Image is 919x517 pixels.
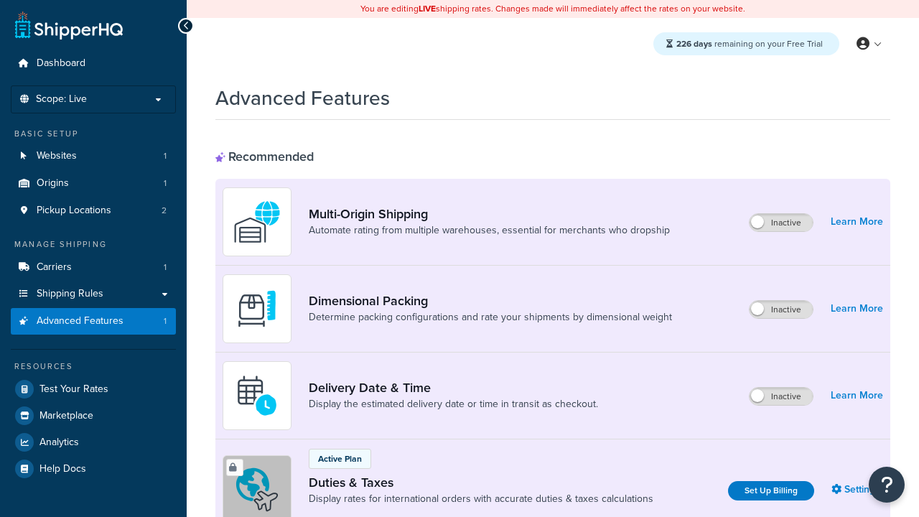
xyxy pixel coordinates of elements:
[11,170,176,197] a: Origins1
[37,57,85,70] span: Dashboard
[164,177,167,190] span: 1
[11,143,176,169] li: Websites
[676,37,712,50] strong: 226 days
[750,214,813,231] label: Inactive
[309,223,670,238] a: Automate rating from multiple warehouses, essential for merchants who dropship
[676,37,823,50] span: remaining on your Free Trial
[11,429,176,455] a: Analytics
[39,437,79,449] span: Analytics
[164,261,167,274] span: 1
[37,288,103,300] span: Shipping Rules
[37,315,123,327] span: Advanced Features
[215,149,314,164] div: Recommended
[11,197,176,224] a: Pickup Locations2
[232,284,282,334] img: DTVBYsAAAAAASUVORK5CYII=
[215,84,390,112] h1: Advanced Features
[318,452,362,465] p: Active Plan
[37,177,69,190] span: Origins
[11,50,176,77] a: Dashboard
[37,150,77,162] span: Websites
[11,456,176,482] a: Help Docs
[309,310,672,325] a: Determine packing configurations and rate your shipments by dimensional weight
[309,206,670,222] a: Multi-Origin Shipping
[11,281,176,307] a: Shipping Rules
[11,254,176,281] li: Carriers
[11,197,176,224] li: Pickup Locations
[309,475,653,490] a: Duties & Taxes
[11,376,176,402] a: Test Your Rates
[728,481,814,500] a: Set Up Billing
[11,143,176,169] a: Websites1
[831,480,883,500] a: Settings
[831,386,883,406] a: Learn More
[750,388,813,405] label: Inactive
[309,397,598,411] a: Display the estimated delivery date or time in transit as checkout.
[162,205,167,217] span: 2
[36,93,87,106] span: Scope: Live
[232,197,282,247] img: WatD5o0RtDAAAAAElFTkSuQmCC
[750,301,813,318] label: Inactive
[11,360,176,373] div: Resources
[869,467,905,503] button: Open Resource Center
[309,293,672,309] a: Dimensional Packing
[11,170,176,197] li: Origins
[11,403,176,429] a: Marketplace
[309,492,653,506] a: Display rates for international orders with accurate duties & taxes calculations
[831,299,883,319] a: Learn More
[39,383,108,396] span: Test Your Rates
[831,212,883,232] a: Learn More
[232,371,282,421] img: gfkeb5ejjkALwAAAABJRU5ErkJggg==
[164,315,167,327] span: 1
[39,463,86,475] span: Help Docs
[309,380,598,396] a: Delivery Date & Time
[37,205,111,217] span: Pickup Locations
[11,308,176,335] li: Advanced Features
[164,150,167,162] span: 1
[419,2,436,15] b: LIVE
[11,128,176,140] div: Basic Setup
[11,238,176,251] div: Manage Shipping
[11,254,176,281] a: Carriers1
[37,261,72,274] span: Carriers
[11,308,176,335] a: Advanced Features1
[39,410,93,422] span: Marketplace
